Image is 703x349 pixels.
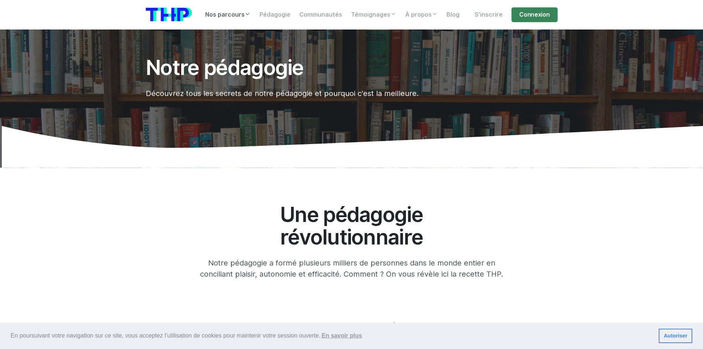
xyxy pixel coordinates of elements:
p: Notre pédagogie a formé plusieurs milliers de personnes dans le monde entier en conciliant plaisi... [198,257,505,280]
h1: Notre pédagogie [146,56,487,79]
a: Témoignages [347,7,401,22]
h2: Une pédagogie révolutionnaire [225,203,478,249]
a: Connexion [511,7,557,22]
a: À propos [401,7,442,22]
a: learn more about cookies [320,330,363,341]
a: Pédagogie [255,7,295,22]
a: dismiss cookie message [659,329,692,343]
a: Nos parcours [201,7,255,22]
a: Communautés [295,7,347,22]
a: Blog [442,7,464,22]
img: logo [146,8,192,21]
a: S'inscrire [470,7,507,22]
p: Découvrez tous les secrets de notre pédagogie et pourquoi c'est la meilleure. [146,88,487,99]
span: En poursuivant votre navigation sur ce site, vous acceptez l’utilisation de cookies pour mainteni... [11,330,653,341]
h3: Des projets concrets [356,321,523,333]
